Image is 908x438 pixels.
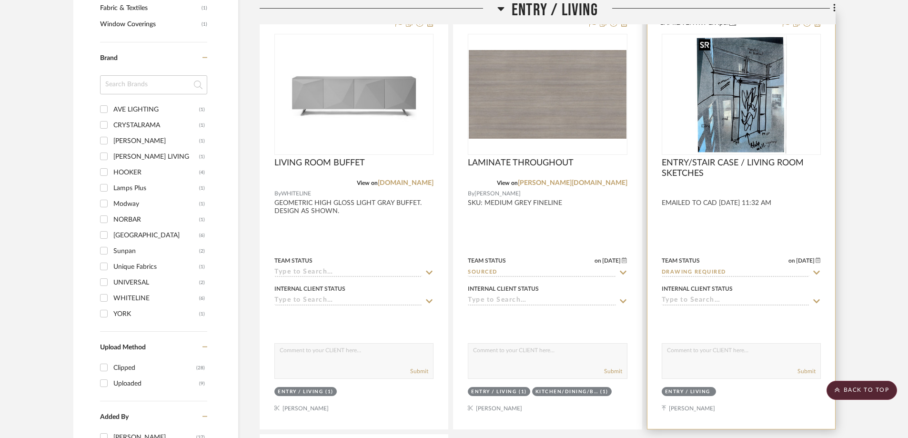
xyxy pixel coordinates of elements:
span: Added By [100,414,129,420]
div: (2) [199,275,205,290]
button: Submit [410,367,428,376]
span: Brand [100,55,118,61]
div: Internal Client Status [662,285,733,293]
span: (1) [202,0,207,16]
img: LAMINATE THROUGHOUT [469,50,626,139]
span: [DATE] [795,257,816,264]
div: ENTRY / LIVING [278,388,323,396]
span: By [468,189,474,198]
div: Internal Client Status [274,285,345,293]
span: LIVING ROOM BUFFET [274,158,365,168]
div: UNIVERSAL [113,275,199,290]
span: on [788,258,795,264]
div: HOOKER [113,165,199,180]
span: [PERSON_NAME] [474,189,521,198]
span: Window Coverings [100,16,199,32]
span: View on [497,180,518,186]
div: (2) [199,244,205,259]
div: (1) [199,259,205,275]
div: Modway [113,196,199,212]
div: [PERSON_NAME] [113,133,199,149]
div: CRYSTALRAMA [113,118,199,133]
input: Search Brands [100,75,207,94]
div: (1) [199,181,205,196]
div: 0 [468,34,626,154]
a: [PERSON_NAME][DOMAIN_NAME] [518,180,627,186]
span: on [595,258,601,264]
div: Sunpan [113,244,199,259]
div: NORBAR [113,212,199,227]
span: [DATE] [601,257,622,264]
button: Submit [797,367,816,376]
div: (6) [199,228,205,243]
div: YORK [113,306,199,322]
div: (6) [199,291,205,306]
div: Unique Fabrics [113,259,199,275]
span: ENTRY/STAIR CASE / LIVING ROOM SKETCHES [662,158,821,179]
input: Type to Search… [274,268,422,277]
div: Team Status [662,256,700,265]
input: Type to Search… [468,296,615,306]
img: LIVING ROOM BUFFET [275,35,433,153]
span: (1) [202,17,207,32]
div: (1) [199,118,205,133]
span: LAMINATE THROUGHOUT [468,158,574,168]
div: Team Status [468,256,506,265]
img: ENTRY/STAIR CASE / LIVING ROOM SKETCHES [695,35,787,154]
span: View on [357,180,378,186]
div: AVE LIGHTING [113,102,199,117]
div: Lamps Plus [113,181,199,196]
div: Uploaded [113,376,199,391]
input: Type to Search… [468,268,615,277]
a: [DOMAIN_NAME] [378,180,434,186]
div: Team Status [274,256,313,265]
div: Internal Client Status [468,285,539,293]
scroll-to-top-button: BACK TO TOP [827,381,897,400]
span: Upload Method [100,344,146,351]
input: Type to Search… [662,296,809,306]
div: 0 [662,34,820,154]
div: [GEOGRAPHIC_DATA] [113,228,199,243]
div: ENTRY / LIVING [665,388,710,396]
div: WHITELINE [113,291,199,306]
input: Type to Search… [662,268,809,277]
div: (1) [199,306,205,322]
div: (1) [199,133,205,149]
div: (1) [199,196,205,212]
button: Submit [604,367,622,376]
span: WHITELINE [281,189,311,198]
div: (1) [199,212,205,227]
div: (1) [325,388,333,396]
div: (1) [199,149,205,164]
div: Clipped [113,360,196,376]
div: (28) [196,360,205,376]
div: [PERSON_NAME] LIVING [113,149,199,164]
div: (1) [199,102,205,117]
div: ENTRY / LIVING [471,388,516,396]
div: KITCHEN/DINING/BREAKFAST/BILLIARDS [535,388,598,396]
div: (9) [199,376,205,391]
span: By [274,189,281,198]
div: (1) [519,388,527,396]
input: Type to Search… [274,296,422,306]
div: (1) [600,388,608,396]
div: (4) [199,165,205,180]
